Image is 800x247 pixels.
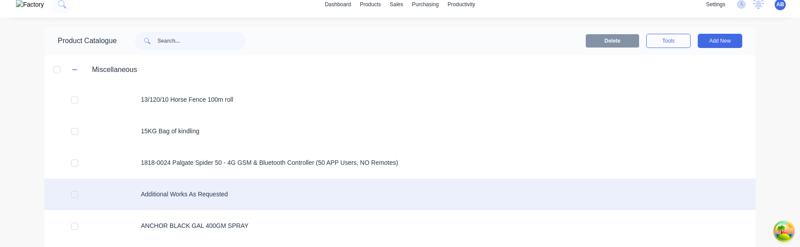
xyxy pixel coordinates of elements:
button: Delete [586,34,639,48]
div: 15KG Bag of kindling [44,116,756,147]
div: Additional Works As Requested [44,179,756,210]
button: Open Tanstack query devtools [775,222,793,240]
div: ANCHOR BLACK GAL 400GM SPRAY [44,210,756,242]
input: Search... [158,32,246,50]
div: Miscellaneous [85,64,144,75]
span: AB [776,0,784,8]
div: Product Catalogue [44,27,117,55]
button: Tools [646,34,691,48]
div: 1818-0024 Palgate Spider 50 - 4G GSM & Bluetooth Controller (50 APP Users, NO Remotes) [44,147,756,179]
div: 13/120/10 Horse Fence 100m roll [44,84,756,116]
button: Add New [698,34,742,48]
